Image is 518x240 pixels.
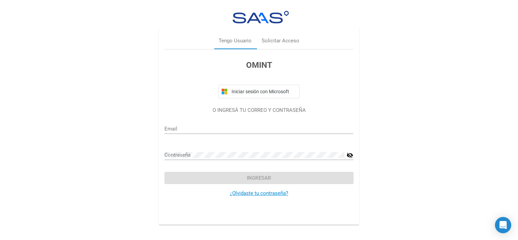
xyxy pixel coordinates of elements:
[230,89,297,94] span: Iniciar sesión con Microsoft
[230,190,288,196] a: ¿Olvidaste tu contraseña?
[164,172,353,184] button: Ingresar
[164,59,353,71] h3: OMINT
[495,217,511,233] div: Open Intercom Messenger
[218,85,300,98] button: Iniciar sesión con Microsoft
[262,37,299,45] div: Solicitar Acceso
[247,175,271,181] span: Ingresar
[164,106,353,114] p: O INGRESÁ TU CORREO Y CONTRASEÑA
[219,37,252,45] div: Tengo Usuario
[346,151,353,159] mat-icon: visibility_off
